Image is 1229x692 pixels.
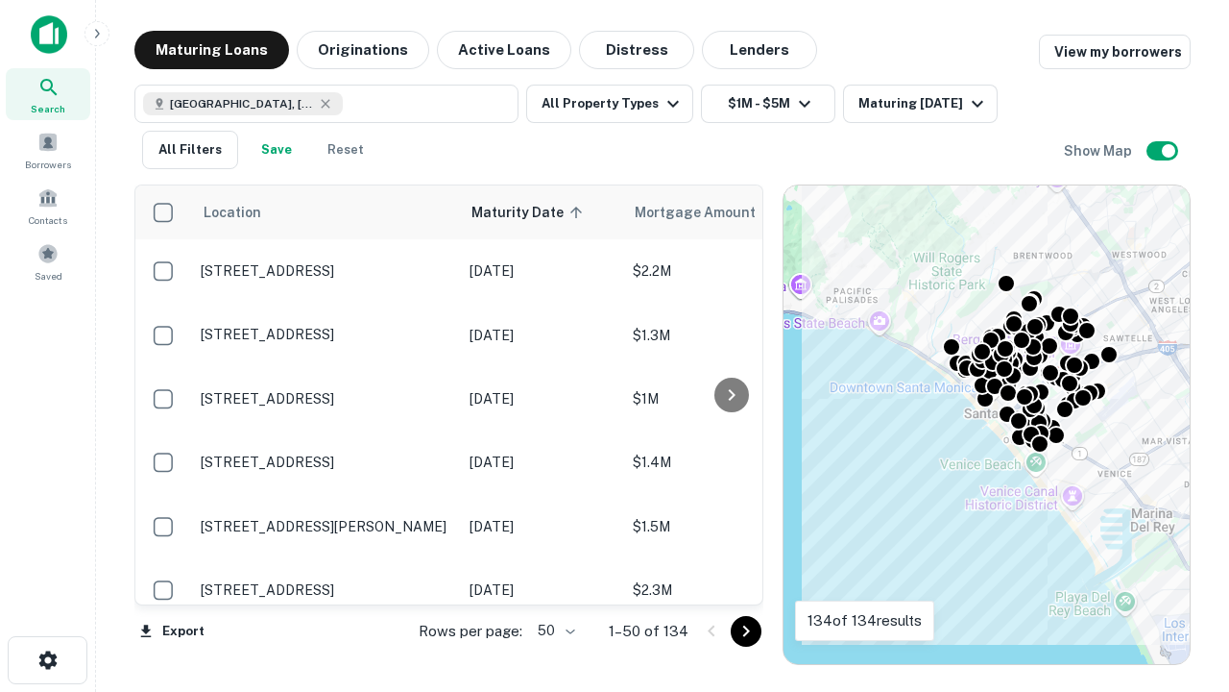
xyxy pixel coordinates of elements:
p: [DATE] [470,388,614,409]
button: Active Loans [437,31,571,69]
p: [STREET_ADDRESS] [201,390,450,408]
iframe: Chat Widget [1133,538,1229,630]
a: Contacts [6,180,90,232]
a: View my borrowers [1039,35,1191,69]
button: Maturing [DATE] [843,85,998,123]
button: Save your search to get updates of matches that match your search criteria. [246,131,307,169]
p: $1M [633,388,825,409]
p: [DATE] [470,580,614,601]
span: Search [31,101,65,116]
p: [DATE] [470,452,614,473]
a: Borrowers [6,124,90,176]
div: 50 [530,617,578,645]
th: Location [191,185,460,239]
p: 134 of 134 results [807,609,922,632]
p: Rows per page: [419,620,522,643]
p: [STREET_ADDRESS] [201,581,450,599]
p: [DATE] [470,516,614,537]
span: Maturity Date [471,201,589,224]
p: [DATE] [470,260,614,282]
p: $1.3M [633,325,825,346]
p: $2.2M [633,260,825,282]
button: Export [134,617,209,646]
p: [STREET_ADDRESS] [201,454,450,471]
span: [GEOGRAPHIC_DATA], [GEOGRAPHIC_DATA], [GEOGRAPHIC_DATA] [170,95,314,112]
button: $1M - $5M [701,85,835,123]
th: Mortgage Amount [623,185,834,239]
button: Reset [315,131,376,169]
button: Lenders [702,31,817,69]
p: [STREET_ADDRESS] [201,262,450,280]
p: $2.3M [633,580,825,601]
th: Maturity Date [460,185,623,239]
span: Location [203,201,261,224]
button: Maturing Loans [134,31,289,69]
button: [GEOGRAPHIC_DATA], [GEOGRAPHIC_DATA], [GEOGRAPHIC_DATA] [134,85,518,123]
button: All Property Types [526,85,693,123]
span: Borrowers [25,157,71,172]
p: [DATE] [470,325,614,346]
button: Distress [579,31,694,69]
p: [STREET_ADDRESS][PERSON_NAME] [201,518,450,535]
p: $1.5M [633,516,825,537]
button: Originations [297,31,429,69]
a: Saved [6,235,90,287]
p: $1.4M [633,452,825,473]
button: Go to next page [731,616,761,647]
p: [STREET_ADDRESS] [201,326,450,343]
h6: Show Map [1064,140,1135,161]
p: 1–50 of 134 [609,620,688,643]
button: All Filters [142,131,238,169]
span: Saved [35,268,62,284]
img: capitalize-icon.png [31,15,67,54]
div: 0 0 [783,185,1190,664]
span: Mortgage Amount [635,201,781,224]
span: Contacts [29,212,67,228]
div: Maturing [DATE] [858,92,989,115]
a: Search [6,68,90,120]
